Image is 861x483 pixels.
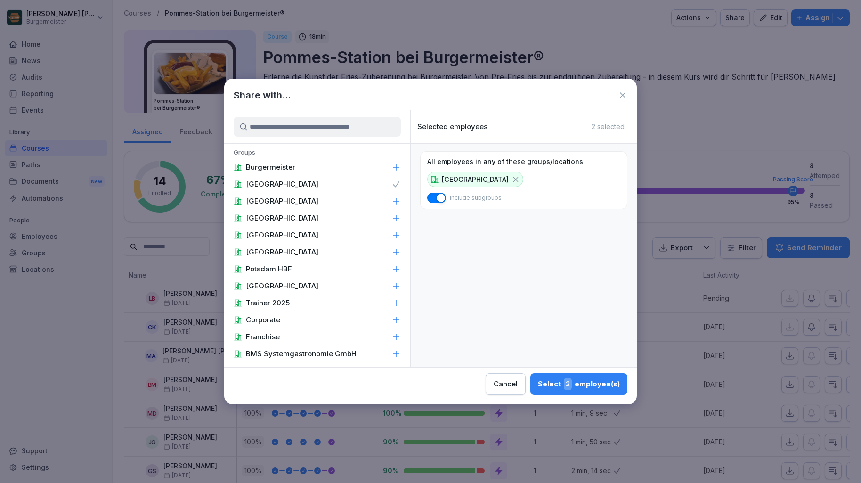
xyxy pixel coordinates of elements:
[427,157,583,166] p: All employees in any of these groups/locations
[246,180,318,189] p: [GEOGRAPHIC_DATA]
[246,315,280,325] p: Corporate
[224,148,410,159] p: Groups
[246,264,292,274] p: Potsdam HBF
[246,163,295,172] p: Burgermeister
[246,213,318,223] p: [GEOGRAPHIC_DATA]
[246,196,318,206] p: [GEOGRAPHIC_DATA]
[564,378,572,390] span: 2
[246,298,290,308] p: Trainer 2025
[246,332,280,342] p: Franchise
[246,349,357,359] p: BMS Systemgastronomie GmbH
[246,281,318,291] p: [GEOGRAPHIC_DATA]
[494,379,518,389] div: Cancel
[417,123,487,131] p: Selected employees
[442,174,509,184] p: [GEOGRAPHIC_DATA]
[450,194,502,202] p: Include subgroups
[530,373,627,395] button: Select2employee(s)
[538,378,620,390] div: Select employee(s)
[234,88,291,102] h1: Share with...
[486,373,526,395] button: Cancel
[246,247,318,257] p: [GEOGRAPHIC_DATA]
[592,123,625,131] p: 2 selected
[246,230,318,240] p: [GEOGRAPHIC_DATA]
